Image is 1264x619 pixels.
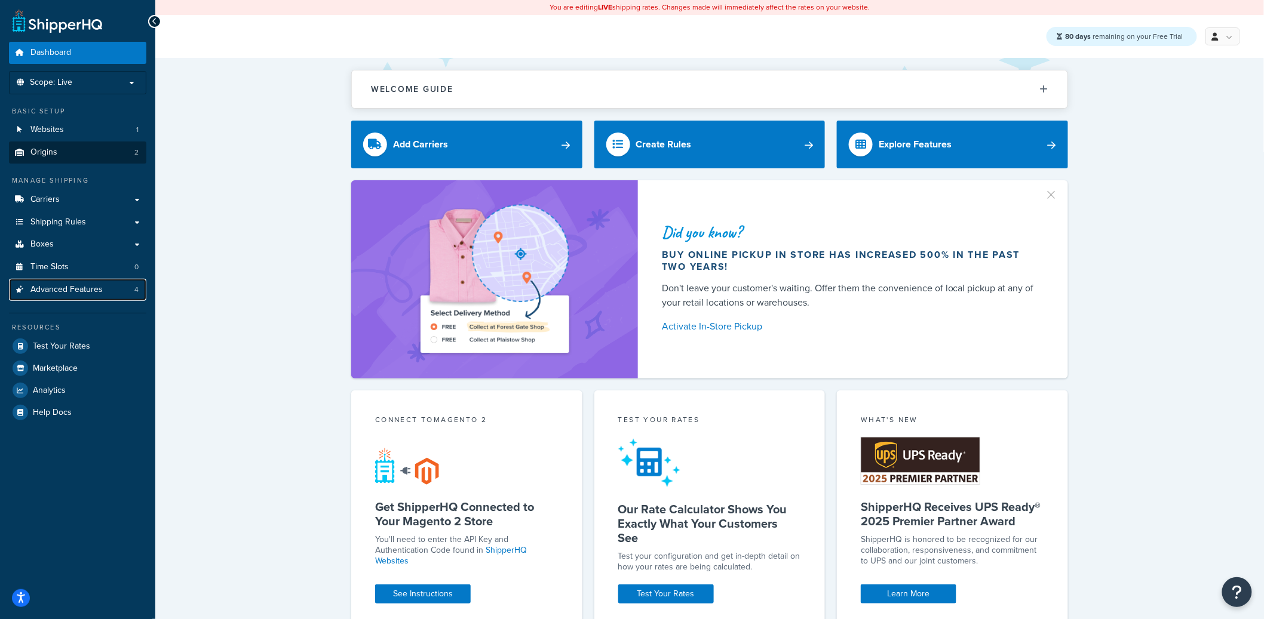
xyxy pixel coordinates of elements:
[30,239,54,250] span: Boxes
[9,211,146,233] a: Shipping Rules
[879,136,952,153] div: Explore Features
[618,551,802,572] div: Test your configuration and get in-depth detail on how your rates are being calculated.
[33,364,78,374] span: Marketplace
[9,233,146,255] a: Boxes
[375,534,559,566] p: You'll need to enter the API Key and Authentication Code found in
[9,279,146,301] a: Advanced Features4
[9,380,146,401] a: Analytics
[371,85,453,94] h2: Welcome Guide
[393,136,448,153] div: Add Carriers
[352,70,1067,108] button: Welcome Guide
[9,141,146,164] li: Origins
[618,414,802,428] div: Test your rates
[30,125,64,135] span: Websites
[861,500,1044,528] h5: ShipperHQ Receives UPS Ready® 2025 Premier Partner Award
[9,358,146,379] a: Marketplace
[618,502,802,545] h5: Our Rate Calculator Shows You Exactly What Your Customers See
[837,121,1068,168] a: Explore Features
[134,262,139,272] span: 0
[618,584,714,603] a: Test Your Rates
[386,198,603,361] img: ad-shirt-map-b0359fc47e01cab431d101c4b569394f6a03f54285957d908178d52f29eb9668.png
[136,125,139,135] span: 1
[30,78,72,88] span: Scope: Live
[33,386,66,396] span: Analytics
[9,175,146,186] div: Manage Shipping
[1222,577,1252,607] button: Open Resource Center
[9,256,146,278] a: Time Slots0
[375,414,559,428] div: Connect to Magento 2
[30,195,60,205] span: Carriers
[33,408,72,418] span: Help Docs
[30,48,71,58] span: Dashboard
[9,402,146,423] a: Help Docs
[9,42,146,64] a: Dashboard
[9,141,146,164] a: Origins2
[33,341,90,352] span: Test Your Rates
[30,217,86,227] span: Shipping Rules
[662,249,1039,273] div: Buy online pickup in store has increased 500% in the past two years!
[9,335,146,357] a: Test Your Rates
[636,136,692,153] div: Create Rules
[598,2,612,13] b: LIVE
[1066,31,1183,42] span: remaining on your Free Trial
[662,318,1039,335] a: Activate In-Store Pickup
[9,256,146,278] li: Time Slots
[375,500,559,528] h5: Get ShipperHQ Connected to Your Magento 2 Store
[9,119,146,141] a: Websites1
[375,448,439,485] img: connect-shq-magento-24cdf84b.svg
[30,262,69,272] span: Time Slots
[9,119,146,141] li: Websites
[594,121,826,168] a: Create Rules
[375,584,471,603] a: See Instructions
[1066,31,1091,42] strong: 80 days
[662,224,1039,241] div: Did you know?
[9,322,146,332] div: Resources
[134,147,139,158] span: 2
[861,414,1044,428] div: What's New
[30,147,57,158] span: Origins
[134,285,139,295] span: 4
[9,106,146,116] div: Basic Setup
[861,534,1044,566] p: ShipperHQ is honored to be recognized for our collaboration, responsiveness, and commitment to UP...
[861,584,956,603] a: Learn More
[662,281,1039,310] div: Don't leave your customer's waiting. Offer them the convenience of local pickup at any of your re...
[30,285,103,295] span: Advanced Features
[375,544,527,567] a: ShipperHQ Websites
[351,121,582,168] a: Add Carriers
[9,189,146,211] a: Carriers
[9,279,146,301] li: Advanced Features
